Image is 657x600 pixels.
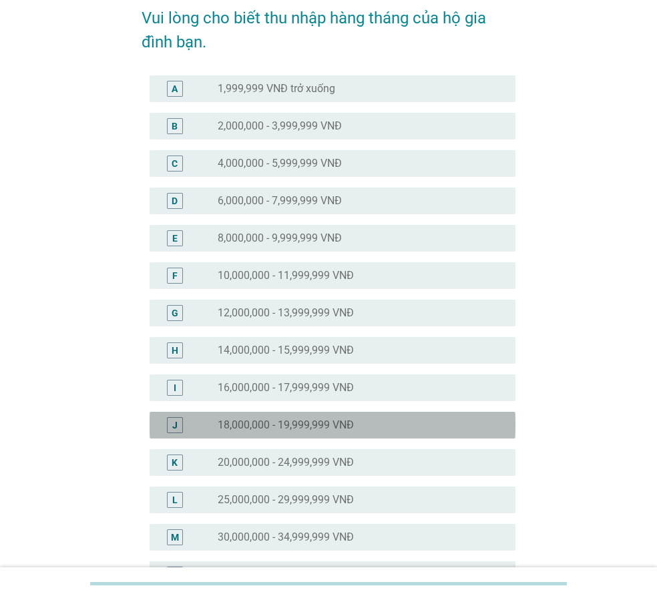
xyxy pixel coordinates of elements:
div: J [172,418,178,432]
div: K [172,455,178,469]
div: H [172,343,178,357]
div: C [172,156,178,170]
label: 1,999,999 VNĐ trở xuống [218,82,335,95]
div: M [171,530,179,544]
label: 8,000,000 - 9,999,999 VNĐ [218,232,342,245]
label: 6,000,000 - 7,999,999 VNĐ [218,194,342,208]
div: D [172,194,178,208]
label: 18,000,000 - 19,999,999 VNĐ [218,418,354,432]
label: 20,000,000 - 24,999,999 VNĐ [218,456,354,469]
div: B [172,119,178,133]
label: 16,000,000 - 17,999,999 VNĐ [218,381,354,394]
div: G [172,306,178,320]
label: 14,000,000 - 15,999,999 VNĐ [218,344,354,357]
label: 2,000,000 - 3,999,999 VNĐ [218,119,342,133]
div: F [172,268,178,282]
label: 12,000,000 - 13,999,999 VNĐ [218,306,354,320]
label: 30,000,000 - 34,999,999 VNĐ [218,531,354,544]
label: 4,000,000 - 5,999,999 VNĐ [218,157,342,170]
div: A [172,81,178,95]
label: 10,000,000 - 11,999,999 VNĐ [218,269,354,282]
div: I [174,380,176,394]
div: E [172,231,178,245]
div: L [172,493,178,507]
label: 25,000,000 - 29,999,999 VNĐ [218,493,354,507]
